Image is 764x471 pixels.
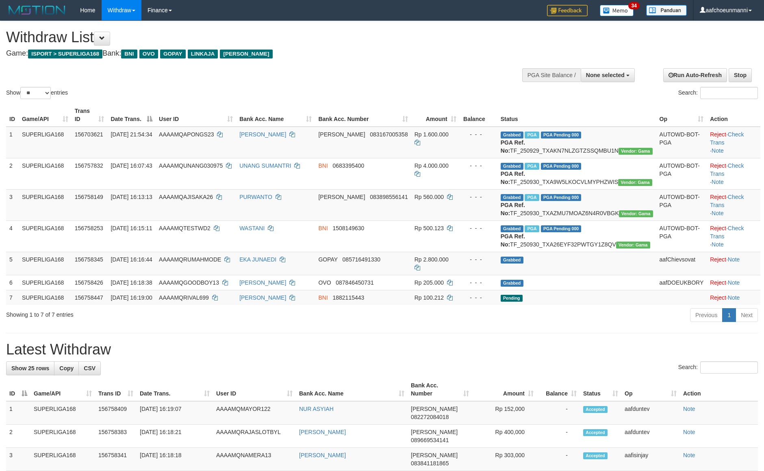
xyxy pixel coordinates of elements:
td: AUTOWD-BOT-PGA [656,220,707,252]
a: Show 25 rows [6,361,54,375]
span: Accepted [583,406,608,413]
td: Rp 303,000 [472,448,537,471]
span: Copy 087846450731 to clipboard [336,279,373,286]
td: · [707,252,760,275]
a: Reject [710,294,726,301]
span: [PERSON_NAME] [220,50,272,58]
span: [PERSON_NAME] [411,452,458,458]
a: [PERSON_NAME] [239,131,286,138]
td: - [537,425,580,448]
td: 156758409 [95,401,137,425]
td: SUPERLIGA168 [30,425,95,448]
span: [DATE] 21:54:34 [111,131,152,138]
a: CSV [78,361,101,375]
a: Reject [710,162,726,169]
a: Check Trans [710,194,744,208]
span: Copy 083898556141 to clipboard [370,194,408,200]
td: 3 [6,448,30,471]
th: Amount: activate to sort column ascending [472,378,537,401]
label: Search: [678,361,758,374]
a: WASTANI [239,225,265,231]
span: Copy 083841181865 to clipboard [411,460,449,467]
span: [DATE] 16:19:00 [111,294,152,301]
b: PGA Ref. No: [501,171,525,185]
span: Grabbed [501,163,523,170]
span: Grabbed [501,132,523,138]
a: Note [728,294,740,301]
th: Bank Acc. Number: activate to sort column ascending [408,378,472,401]
td: aafDOEUKBORY [656,275,707,290]
td: 2 [6,425,30,448]
td: SUPERLIGA168 [30,448,95,471]
span: AAAAMQRIVAL699 [159,294,209,301]
h4: Game: Bank: [6,50,501,58]
div: - - - [463,162,494,170]
th: Bank Acc. Number: activate to sort column ascending [315,104,411,127]
td: TF_250930_TXA9W5LKOCVLMYPHZWIS [497,158,656,189]
span: GOPAY [160,50,186,58]
span: Rp 560.000 [415,194,444,200]
td: 156758383 [95,425,137,448]
td: 4 [6,220,19,252]
th: User ID: activate to sort column ascending [213,378,296,401]
td: SUPERLIGA168 [19,189,72,220]
span: PGA Pending [541,225,582,232]
span: Rp 100.212 [415,294,444,301]
th: User ID: activate to sort column ascending [156,104,236,127]
th: Trans ID: activate to sort column ascending [95,378,137,401]
div: - - - [463,193,494,201]
td: aafduntev [621,401,680,425]
td: aafChievsovat [656,252,707,275]
td: AAAAMQMAYOR122 [213,401,296,425]
td: · · [707,189,760,220]
span: Copy 085716491330 to clipboard [343,256,380,263]
span: Grabbed [501,257,523,264]
span: ISPORT > SUPERLIGA168 [28,50,102,58]
th: Status [497,104,656,127]
span: Marked by aafsoycanthlai [525,194,539,201]
span: [DATE] 16:18:38 [111,279,152,286]
span: None selected [586,72,625,78]
th: Bank Acc. Name: activate to sort column ascending [296,378,408,401]
th: Status: activate to sort column ascending [580,378,621,401]
a: Reject [710,279,726,286]
span: 156703621 [75,131,103,138]
span: Marked by aafmaleo [525,225,539,232]
span: AAAAMQRUMAHMODE [159,256,221,263]
th: Date Trans.: activate to sort column ascending [137,378,213,401]
td: · · [707,127,760,158]
a: Note [683,429,695,435]
span: OVO [139,50,158,58]
span: BNI [121,50,137,58]
td: SUPERLIGA168 [19,220,72,252]
td: SUPERLIGA168 [19,290,72,305]
th: Op: activate to sort column ascending [656,104,707,127]
span: AAAAMQAPONGS23 [159,131,214,138]
span: [DATE] 16:15:11 [111,225,152,231]
span: CSV [84,365,95,372]
span: Rp 205.000 [415,279,444,286]
span: 156758345 [75,256,103,263]
span: Vendor URL: https://trx31.1velocity.biz [619,210,653,217]
a: Reject [710,256,726,263]
span: Rp 500.123 [415,225,444,231]
td: AAAAMQRAJASLOTBYL [213,425,296,448]
span: Grabbed [501,225,523,232]
h1: Withdraw List [6,29,501,45]
span: Vendor URL: https://trx31.1velocity.biz [618,179,652,186]
td: TF_250930_TXAZMU7MOAZ6N4R0VBGK [497,189,656,220]
select: Showentries [20,87,51,99]
td: - [537,401,580,425]
td: · [707,275,760,290]
span: Copy [59,365,74,372]
td: 7 [6,290,19,305]
a: Reject [710,225,726,231]
a: Reject [710,131,726,138]
th: Trans ID: activate to sort column ascending [72,104,108,127]
td: · · [707,220,760,252]
span: AAAAMQTESTWD2 [159,225,211,231]
label: Show entries [6,87,68,99]
a: EKA JUNAEDI [239,256,276,263]
a: Run Auto-Refresh [663,68,727,82]
a: Note [683,406,695,412]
